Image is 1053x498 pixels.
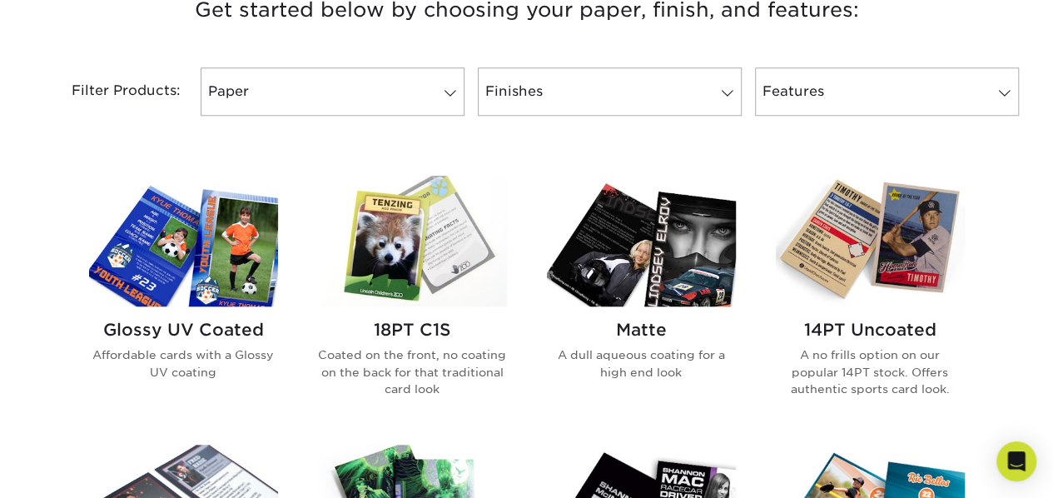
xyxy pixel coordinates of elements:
[318,320,507,340] h2: 18PT C1S
[318,346,507,397] p: Coated on the front, no coating on the back for that traditional card look
[996,441,1036,481] div: Open Intercom Messenger
[776,176,965,424] a: 14PT Uncoated Trading Cards 14PT Uncoated A no frills option on our popular 14PT stock. Offers au...
[478,67,742,116] a: Finishes
[547,176,736,424] a: Matte Trading Cards Matte A dull aqueous coating for a high end look
[89,176,278,306] img: Glossy UV Coated Trading Cards
[4,447,142,492] iframe: Google Customer Reviews
[547,176,736,306] img: Matte Trading Cards
[201,67,464,116] a: Paper
[776,320,965,340] h2: 14PT Uncoated
[755,67,1019,116] a: Features
[776,346,965,397] p: A no frills option on our popular 14PT stock. Offers authentic sports card look.
[547,320,736,340] h2: Matte
[89,346,278,381] p: Affordable cards with a Glossy UV coating
[89,320,278,340] h2: Glossy UV Coated
[547,346,736,381] p: A dull aqueous coating for a high end look
[89,176,278,424] a: Glossy UV Coated Trading Cards Glossy UV Coated Affordable cards with a Glossy UV coating
[318,176,507,424] a: 18PT C1S Trading Cards 18PT C1S Coated on the front, no coating on the back for that traditional ...
[27,67,194,116] div: Filter Products:
[318,176,507,306] img: 18PT C1S Trading Cards
[776,176,965,306] img: 14PT Uncoated Trading Cards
